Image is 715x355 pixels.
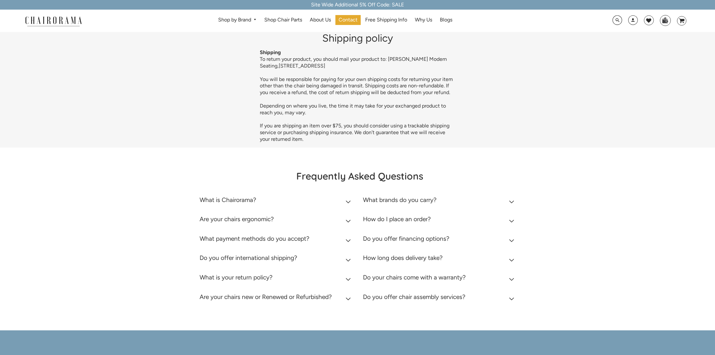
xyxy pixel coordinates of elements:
h2: What brands do you carry? [363,196,437,204]
a: Blogs [437,15,456,25]
a: About Us [307,15,334,25]
span: If you are shipping an item over $75, you should consider using a trackable shipping service or p... [260,123,449,142]
summary: Are your chairs new or Renewed or Refurbished? [200,289,353,308]
img: WhatsApp_Image_2024-07-12_at_16.23.01.webp [660,15,670,25]
summary: What payment methods do you accept? [200,230,353,250]
summary: How do I place an order? [363,211,517,230]
h2: What is Chairorama? [200,196,256,204]
summary: Do your chairs come with a warranty? [363,269,517,289]
summary: What brands do you carry? [363,192,517,211]
strong: Shipping [260,49,281,55]
h2: Do you offer chair assembly services? [363,293,465,301]
span: About Us [310,17,331,23]
h1: Shipping policy [260,32,455,44]
h2: What is your return policy? [200,274,273,281]
h2: Are your chairs new or Renewed or Refurbished? [200,293,332,301]
summary: Do you offer chair assembly services? [363,289,517,308]
summary: Do you offer international shipping? [200,250,353,269]
span: Contact [339,17,357,23]
img: chairorama [21,15,86,27]
span: To return your product, you should mail your product to: [PERSON_NAME] Modern Seating,[STREET_ADD... [260,56,447,69]
a: Contact [335,15,361,25]
summary: What is Chairorama? [200,192,353,211]
summary: What is your return policy? [200,269,353,289]
span: Blogs [440,17,452,23]
span: Why Us [415,17,432,23]
a: Free Shipping Info [362,15,410,25]
a: Shop by Brand [215,15,260,25]
span: Free Shipping Info [365,17,407,23]
h2: How do I place an order? [363,215,431,223]
h2: Are your chairs ergonomic? [200,215,274,223]
nav: DesktopNavigation [113,15,558,27]
h2: How long does delivery take? [363,254,443,262]
h2: Frequently Asked Questions [200,170,520,182]
h2: What payment methods do you accept? [200,235,309,242]
summary: How long does delivery take? [363,250,517,269]
h2: Do your chairs come with a warranty? [363,274,466,281]
a: Why Us [412,15,435,25]
span: You will be responsible for paying for your own shipping costs for returning your item other than... [260,76,453,96]
a: Shop Chair Parts [261,15,305,25]
h2: Do you offer financing options? [363,235,449,242]
span: Depending on where you live, the time it may take for your exchanged product to reach you, may vary. [260,103,446,116]
summary: Do you offer financing options? [363,230,517,250]
summary: Are your chairs ergonomic? [200,211,353,230]
h2: Do you offer international shipping? [200,254,297,262]
span: Shop Chair Parts [264,17,302,23]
